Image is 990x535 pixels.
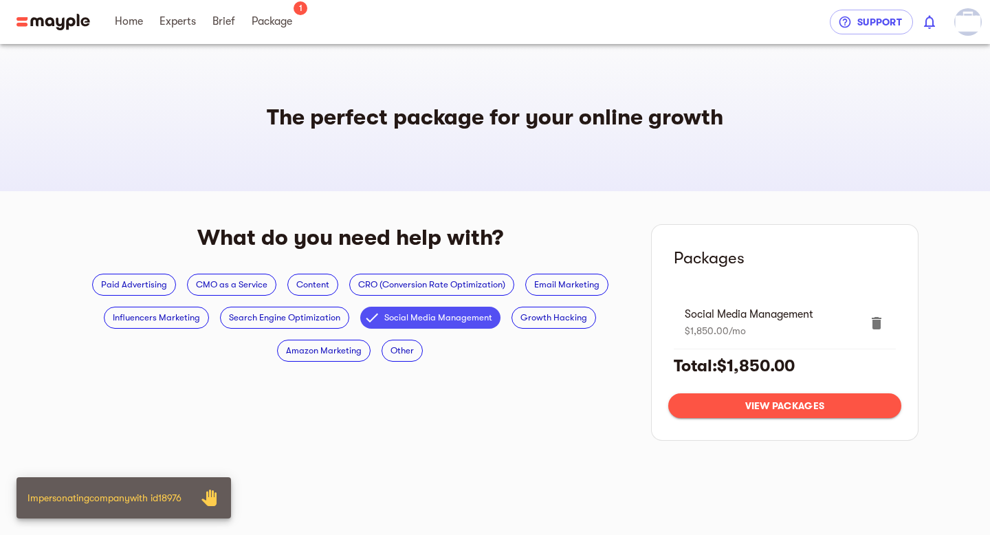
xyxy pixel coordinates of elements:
[187,274,276,296] div: CMO as a Service
[350,276,514,293] span: CRO (Conversion Rate Optimization)
[376,309,500,326] span: Social Media Management
[212,13,235,30] span: Brief
[92,274,176,296] div: Paid Advertising
[668,393,901,418] button: View packages
[104,307,209,329] div: Influencers Marketing
[278,342,370,359] span: Amazon Marketing
[221,309,349,326] span: Search Engine Optimization
[382,340,423,362] div: Other
[382,342,422,359] span: Other
[674,355,896,377] h5: Total: $1,850.00
[267,104,723,131] h4: The perfect package for your online growth
[220,307,349,329] div: Search Engine Optimization
[287,274,338,296] div: Content
[104,309,208,326] span: Influencers Marketing
[685,306,863,323] span: Social Media Management
[71,224,629,252] h4: What do you need help with?
[830,10,913,34] button: Support
[93,276,175,293] span: Paid Advertising
[159,13,196,30] span: Experts
[360,307,500,329] div: Social Media Management
[349,274,514,296] div: CRO (Conversion Rate Optimization)
[913,6,946,39] button: show 0 new notifications
[679,397,890,414] span: View packages
[252,13,292,30] span: Package
[685,323,863,339] p: $1,850.00/mo
[115,13,143,30] span: Home
[294,1,307,15] span: 1
[511,307,596,329] div: Growth Hacking
[674,247,896,269] span: Packages
[27,492,181,503] span: Impersonating company with id 18976
[954,8,982,36] img: bm_silhouette.png
[188,276,276,293] span: CMO as a Service
[860,307,893,340] button: delete
[841,14,902,30] span: Support
[277,340,371,362] div: Amazon Marketing
[525,274,608,296] div: Email Marketing
[192,481,225,514] button: Close
[526,276,608,293] span: Email Marketing
[288,276,338,293] span: Content
[192,481,225,514] span: Stop Impersonation
[512,309,595,326] span: Growth Hacking
[16,14,90,30] img: Main logo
